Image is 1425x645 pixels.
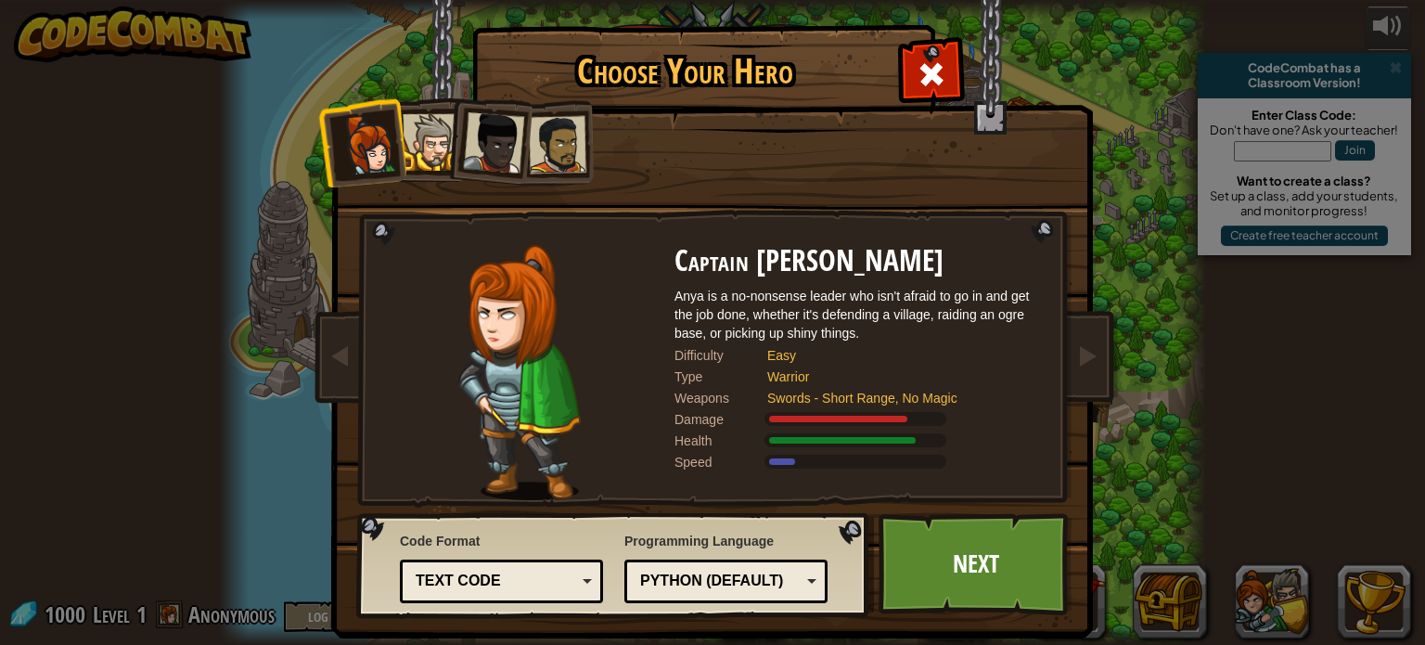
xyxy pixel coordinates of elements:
div: Text code [416,571,576,592]
div: Damage [674,410,767,429]
h1: Choose Your Hero [476,52,893,91]
li: Lady Ida Justheart [443,94,533,185]
span: Programming Language [624,532,828,550]
div: Type [674,368,767,386]
div: Weapons [674,389,767,407]
div: Speed [674,453,767,471]
div: Moves at 6 meters per second. [674,453,1046,471]
div: Warrior [767,368,1027,386]
img: captain-pose.png [458,245,580,500]
span: Code Format [400,532,603,550]
div: Difficulty [674,346,767,365]
div: Python (Default) [640,571,801,592]
div: Anya is a no-nonsense leader who isn't afraid to go in and get the job done, whether it's defendi... [674,287,1046,342]
li: Captain Anya Weston [316,97,407,187]
li: Sir Tharin Thunderfist [383,97,467,182]
h2: Captain [PERSON_NAME] [674,245,1046,277]
li: Alejandro the Duelist [508,99,594,186]
div: Gains 140% of listed Warrior armor health. [674,432,1046,450]
div: Health [674,432,767,450]
div: Deals 120% of listed Warrior weapon damage. [674,410,1046,429]
img: language-selector-background.png [356,513,874,619]
div: Swords - Short Range, No Magic [767,389,1027,407]
a: Next [879,513,1072,615]
div: Easy [767,346,1027,365]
